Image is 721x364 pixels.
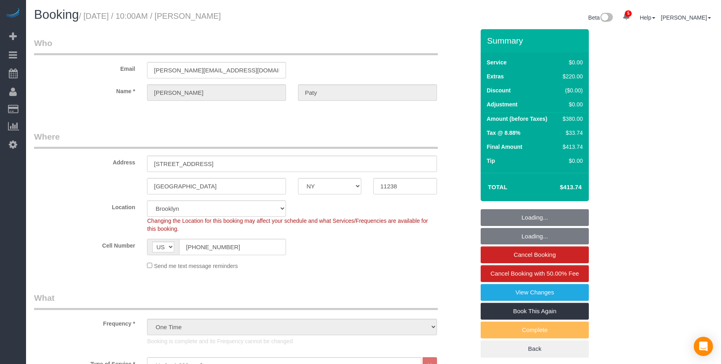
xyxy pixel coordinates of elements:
div: $0.00 [560,100,583,108]
input: Cell Number [179,239,286,255]
span: Send me text message reminders [154,263,238,269]
a: Beta [588,14,613,21]
label: Amount (before Taxes) [487,115,547,123]
input: First Name [147,84,286,101]
strong: Total [488,184,508,190]
label: Service [487,58,507,66]
a: Help [640,14,655,21]
p: Booking is complete and its Frequency cannot be changed [147,337,437,345]
span: Booking [34,8,79,22]
a: Book This Again [481,303,589,320]
a: Back [481,340,589,357]
input: Zip Code [373,178,437,194]
label: Cell Number [28,239,141,250]
label: Final Amount [487,143,522,151]
a: [PERSON_NAME] [661,14,711,21]
div: $33.74 [560,129,583,137]
label: Tax @ 8.88% [487,129,520,137]
img: Automaid Logo [5,8,21,19]
div: ($0.00) [560,86,583,94]
div: $413.74 [560,143,583,151]
label: Extras [487,72,504,80]
legend: What [34,292,438,310]
label: Adjustment [487,100,518,108]
a: Cancel Booking [481,246,589,263]
a: View Changes [481,284,589,301]
div: $0.00 [560,157,583,165]
div: $380.00 [560,115,583,123]
input: Email [147,62,286,78]
legend: Who [34,37,438,55]
label: Email [28,62,141,73]
small: / [DATE] / 10:00AM / [PERSON_NAME] [79,12,221,20]
input: Last Name [298,84,437,101]
span: Changing the Location for this booking may affect your schedule and what Services/Frequencies are... [147,218,428,232]
img: New interface [600,13,613,23]
h4: $413.74 [536,184,582,191]
div: Open Intercom Messenger [694,337,713,356]
label: Discount [487,86,511,94]
input: City [147,178,286,194]
div: $0.00 [560,58,583,66]
label: Tip [487,157,495,165]
label: Location [28,200,141,211]
a: Cancel Booking with 50.00% Fee [481,265,589,282]
h3: Summary [487,36,585,45]
span: 5 [625,10,632,17]
label: Address [28,156,141,166]
span: Cancel Booking with 50.00% Fee [491,270,579,277]
legend: Where [34,131,438,149]
label: Name * [28,84,141,95]
label: Frequency * [28,317,141,328]
div: $220.00 [560,72,583,80]
a: 5 [618,8,634,26]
